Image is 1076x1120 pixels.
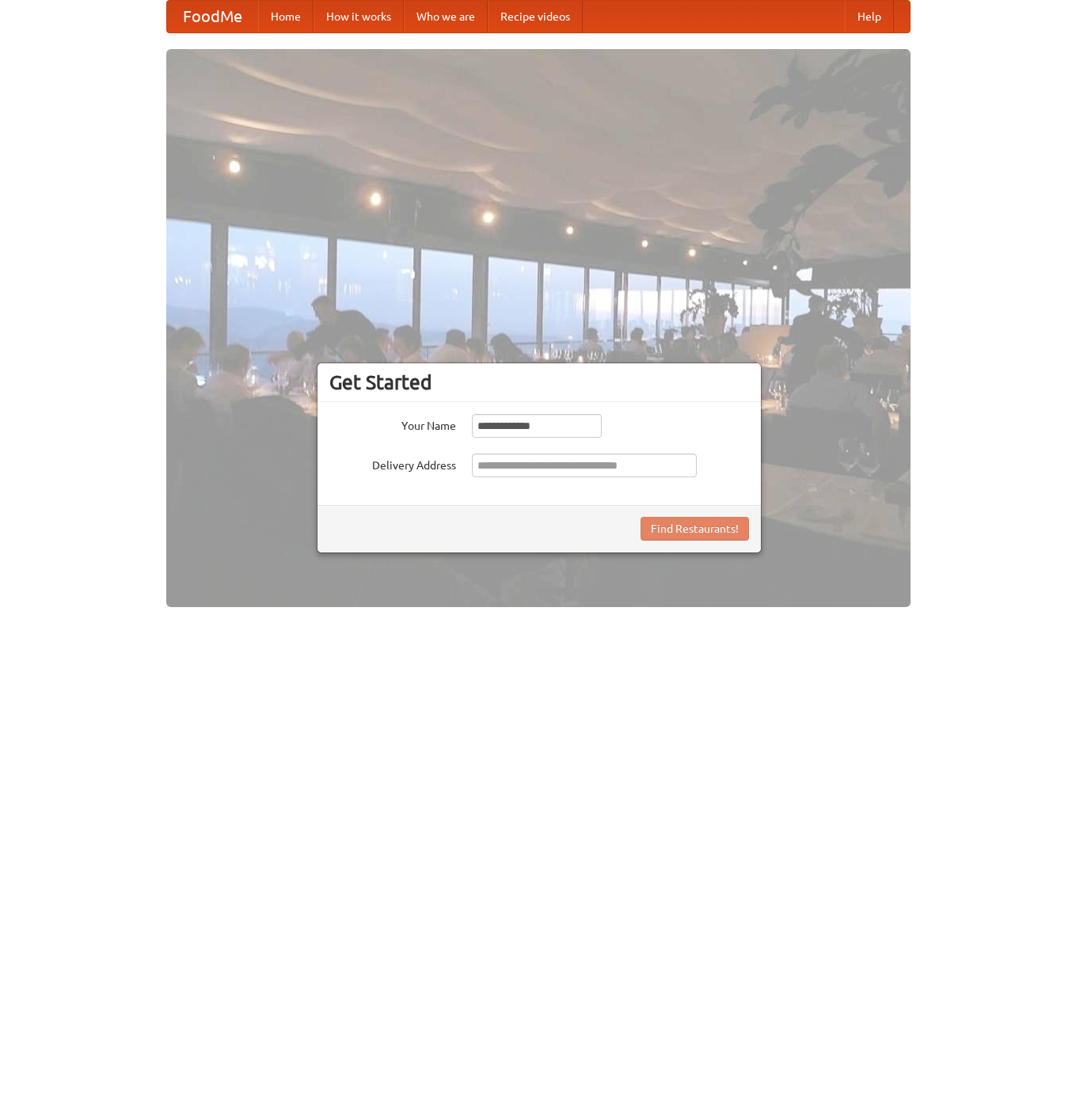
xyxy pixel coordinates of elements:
[641,517,749,541] button: Find Restaurants!
[845,1,894,32] a: Help
[314,1,404,32] a: How it works
[329,454,456,473] label: Delivery Address
[329,370,749,394] h3: Get Started
[167,1,258,32] a: FoodMe
[258,1,314,32] a: Home
[329,414,456,434] label: Your Name
[488,1,583,32] a: Recipe videos
[404,1,488,32] a: Who we are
